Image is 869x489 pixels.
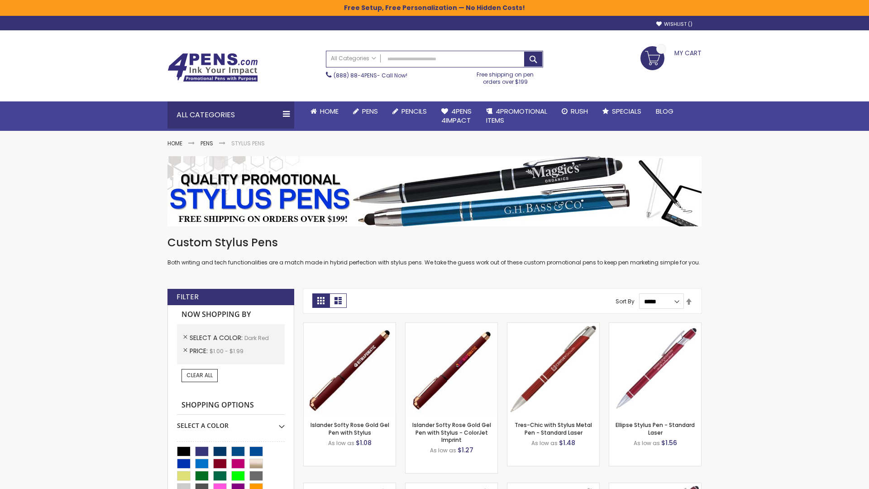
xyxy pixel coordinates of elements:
[181,369,218,382] a: Clear All
[320,106,339,116] span: Home
[595,101,649,121] a: Specials
[334,72,407,79] span: - Call Now!
[479,101,554,131] a: 4PROMOTIONALITEMS
[167,101,294,129] div: All Categories
[441,106,472,125] span: 4Pens 4impact
[190,333,244,342] span: Select A Color
[406,322,497,330] a: Islander Softy Rose Gold Gel Pen with Stylus - ColorJet Imprint-Dark Red
[210,347,244,355] span: $1.00 - $1.99
[616,421,695,436] a: Ellipse Stylus Pen - Standard Laser
[507,322,599,330] a: Tres-Chic with Stylus Metal Pen - Standard Laser-Dark Red
[356,438,372,447] span: $1.08
[177,415,285,430] div: Select A Color
[609,323,701,415] img: Ellipse Stylus Pen - Standard Laser-Dark Red
[312,293,329,308] strong: Grid
[167,53,258,82] img: 4Pens Custom Pens and Promotional Products
[231,139,265,147] strong: Stylus Pens
[554,101,595,121] a: Rush
[559,438,575,447] span: $1.48
[303,101,346,121] a: Home
[310,421,389,436] a: Islander Softy Rose Gold Gel Pen with Stylus
[186,371,213,379] span: Clear All
[430,446,456,454] span: As low as
[167,235,702,250] h1: Custom Stylus Pens
[167,235,702,267] div: Both writing and tech functionalities are a match made in hybrid perfection with stylus pens. We ...
[177,292,199,302] strong: Filter
[515,421,592,436] a: Tres-Chic with Stylus Metal Pen - Standard Laser
[661,438,677,447] span: $1.56
[458,446,473,455] span: $1.27
[406,323,497,415] img: Islander Softy Rose Gold Gel Pen with Stylus - ColorJet Imprint-Dark Red
[616,297,635,305] label: Sort By
[190,346,210,355] span: Price
[385,101,434,121] a: Pencils
[634,439,660,447] span: As low as
[167,139,182,147] a: Home
[434,101,479,131] a: 4Pens4impact
[201,139,213,147] a: Pens
[244,334,269,342] span: Dark Red
[326,51,381,66] a: All Categories
[401,106,427,116] span: Pencils
[304,323,396,415] img: Islander Softy Rose Gold Gel Pen with Stylus-Dark Red
[328,439,354,447] span: As low as
[304,322,396,330] a: Islander Softy Rose Gold Gel Pen with Stylus-Dark Red
[531,439,558,447] span: As low as
[468,67,544,86] div: Free shipping on pen orders over $199
[486,106,547,125] span: 4PROMOTIONAL ITEMS
[609,322,701,330] a: Ellipse Stylus Pen - Standard Laser-Dark Red
[177,305,285,324] strong: Now Shopping by
[362,106,378,116] span: Pens
[571,106,588,116] span: Rush
[612,106,641,116] span: Specials
[346,101,385,121] a: Pens
[656,106,673,116] span: Blog
[412,421,491,443] a: Islander Softy Rose Gold Gel Pen with Stylus - ColorJet Imprint
[177,396,285,415] strong: Shopping Options
[331,55,376,62] span: All Categories
[507,323,599,415] img: Tres-Chic with Stylus Metal Pen - Standard Laser-Dark Red
[167,156,702,226] img: Stylus Pens
[334,72,377,79] a: (888) 88-4PENS
[656,21,692,28] a: Wishlist
[649,101,681,121] a: Blog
